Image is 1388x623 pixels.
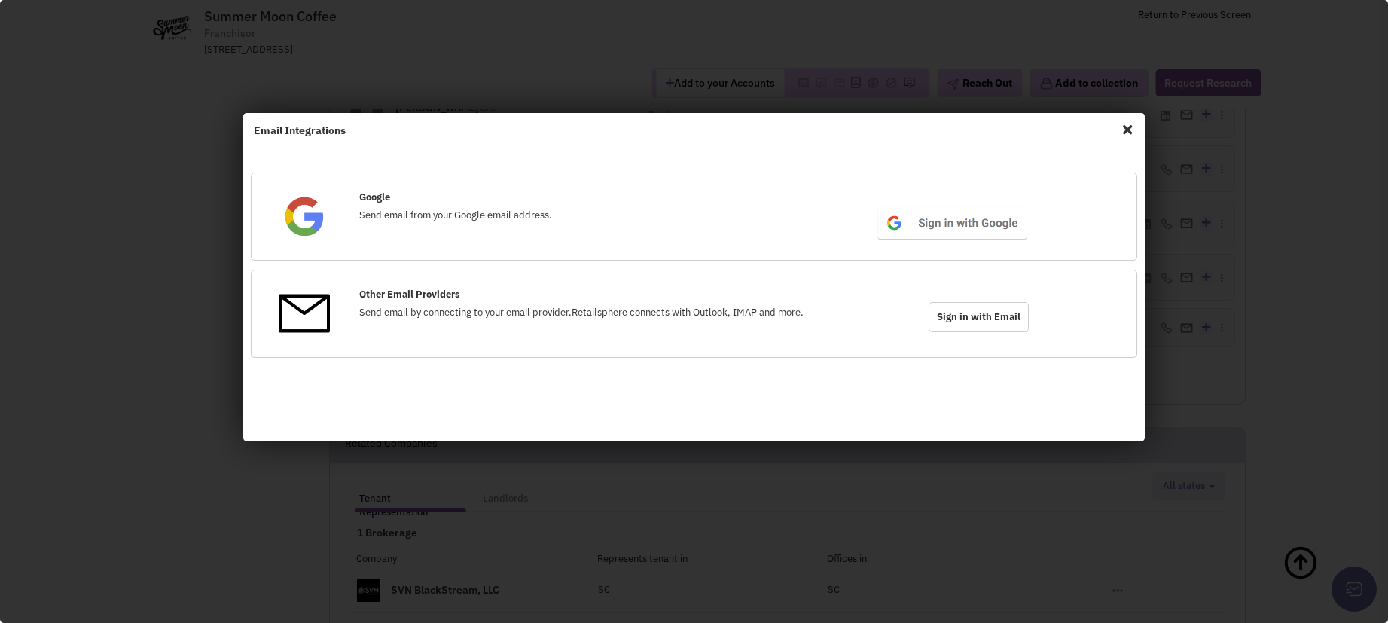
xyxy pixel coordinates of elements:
span: Send email by connecting to your email provider.Retailsphere connects with Outlook, IMAP and more. [359,306,804,319]
span: Send email from your Google email address. [359,209,552,221]
label: Google [359,191,390,205]
span: Sign in with Email [929,302,1029,333]
label: Other Email Providers [359,288,460,302]
img: btn_google_signin_light_normal_web@2x.png [876,205,1029,242]
img: Google.png [279,191,330,242]
h4: Email Integrations [254,124,1135,137]
span: Close [1118,118,1137,142]
img: OtherEmail.png [279,288,330,339]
